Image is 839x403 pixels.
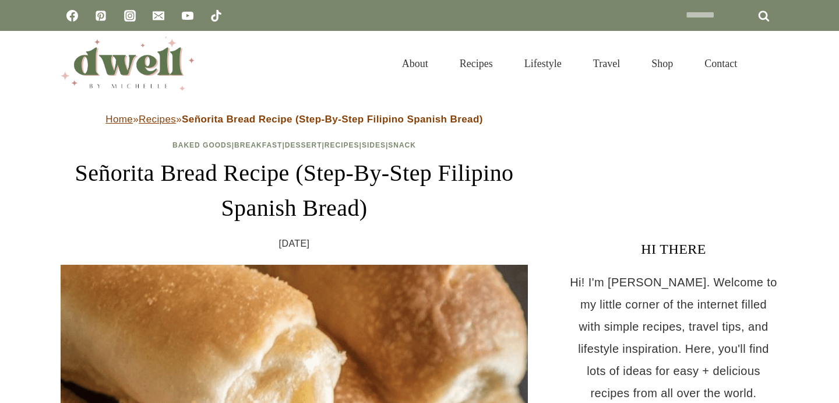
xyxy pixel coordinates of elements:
[689,43,753,84] a: Contact
[444,43,509,84] a: Recipes
[176,4,199,27] a: YouTube
[182,114,483,125] strong: Señorita Bread Recipe (Step-By-Step Filipino Spanish Bread)
[577,43,636,84] a: Travel
[509,43,577,84] a: Lifestyle
[61,156,528,226] h1: Señorita Bread Recipe (Step-By-Step Filipino Spanish Bread)
[386,43,753,84] nav: Primary Navigation
[325,141,359,149] a: Recipes
[362,141,386,149] a: Sides
[139,114,176,125] a: Recipes
[147,4,170,27] a: Email
[386,43,444,84] a: About
[61,4,84,27] a: Facebook
[388,141,416,149] a: Snack
[285,141,322,149] a: Dessert
[759,54,778,73] button: View Search Form
[636,43,689,84] a: Shop
[89,4,112,27] a: Pinterest
[279,235,310,253] time: [DATE]
[172,141,232,149] a: Baked Goods
[172,141,416,149] span: | | | | |
[105,114,483,125] span: » »
[105,114,133,125] a: Home
[234,141,282,149] a: Breakfast
[118,4,142,27] a: Instagram
[569,239,778,260] h3: HI THERE
[61,37,195,90] img: DWELL by michelle
[205,4,228,27] a: TikTok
